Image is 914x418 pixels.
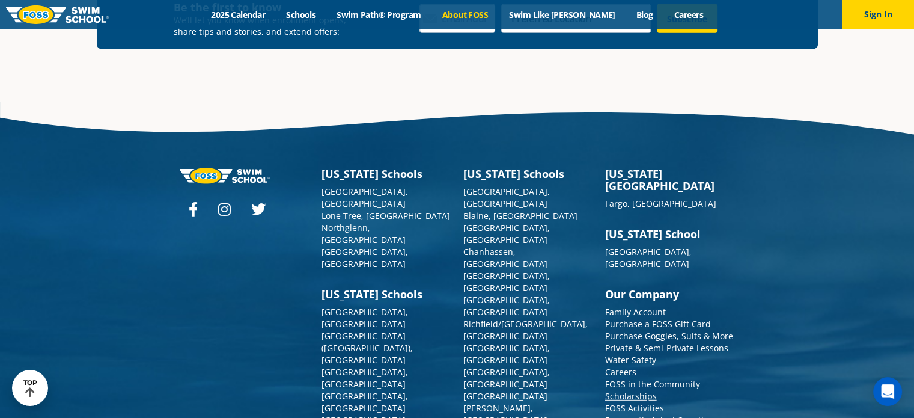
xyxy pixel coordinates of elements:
h3: [US_STATE] Schools [321,168,451,180]
a: Careers [663,9,713,20]
a: Purchase a FOSS Gift Card [605,318,711,330]
a: Private & Semi-Private Lessons [605,342,728,354]
a: Fargo, [GEOGRAPHIC_DATA] [605,198,716,209]
a: Blog [626,9,663,20]
a: [GEOGRAPHIC_DATA], [GEOGRAPHIC_DATA] [463,342,550,366]
a: [GEOGRAPHIC_DATA], [GEOGRAPHIC_DATA] [321,390,408,414]
a: Family Account [605,306,666,318]
a: FOSS Activities [605,402,664,414]
a: [GEOGRAPHIC_DATA], [GEOGRAPHIC_DATA] [463,366,550,390]
div: TOP [23,379,37,398]
a: Swim Path® Program [326,9,431,20]
h3: [US_STATE] School [605,228,735,240]
a: Chanhassen, [GEOGRAPHIC_DATA] [463,246,547,269]
h3: [US_STATE] Schools [321,288,451,300]
a: [GEOGRAPHIC_DATA], [GEOGRAPHIC_DATA] [321,306,408,330]
h3: [US_STATE] Schools [463,168,593,180]
a: Schools [276,9,326,20]
a: [GEOGRAPHIC_DATA], [GEOGRAPHIC_DATA] [463,186,550,209]
a: Water Safety [605,354,656,366]
a: [GEOGRAPHIC_DATA], [GEOGRAPHIC_DATA] [463,270,550,294]
a: Careers [605,366,636,378]
a: Swim Like [PERSON_NAME] [499,9,626,20]
a: Scholarships [605,390,657,402]
a: Richfield/[GEOGRAPHIC_DATA], [GEOGRAPHIC_DATA] [463,318,588,342]
a: Lone Tree, [GEOGRAPHIC_DATA] [321,210,450,221]
img: FOSS Swim School Logo [6,5,109,24]
a: [GEOGRAPHIC_DATA], [GEOGRAPHIC_DATA] [321,186,408,209]
div: Open Intercom Messenger [873,377,902,406]
a: Northglenn, [GEOGRAPHIC_DATA] [321,222,406,245]
a: [GEOGRAPHIC_DATA], [GEOGRAPHIC_DATA] [463,222,550,245]
a: Blaine, [GEOGRAPHIC_DATA] [463,210,577,221]
a: [GEOGRAPHIC_DATA], [GEOGRAPHIC_DATA] [605,246,692,269]
h3: Our Company [605,288,735,300]
a: [GEOGRAPHIC_DATA], [GEOGRAPHIC_DATA] [463,294,550,318]
a: 2025 Calendar [201,9,276,20]
h3: [US_STATE][GEOGRAPHIC_DATA] [605,168,735,192]
a: Purchase Goggles, Suits & More [605,330,733,342]
a: FOSS in the Community [605,378,700,390]
a: About FOSS [431,9,499,20]
a: [GEOGRAPHIC_DATA], [GEOGRAPHIC_DATA] [321,366,408,390]
img: Foss-logo-horizontal-white.svg [180,168,270,184]
a: [GEOGRAPHIC_DATA], [GEOGRAPHIC_DATA] [321,246,408,269]
a: [GEOGRAPHIC_DATA] ([GEOGRAPHIC_DATA]), [GEOGRAPHIC_DATA] [321,330,413,366]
